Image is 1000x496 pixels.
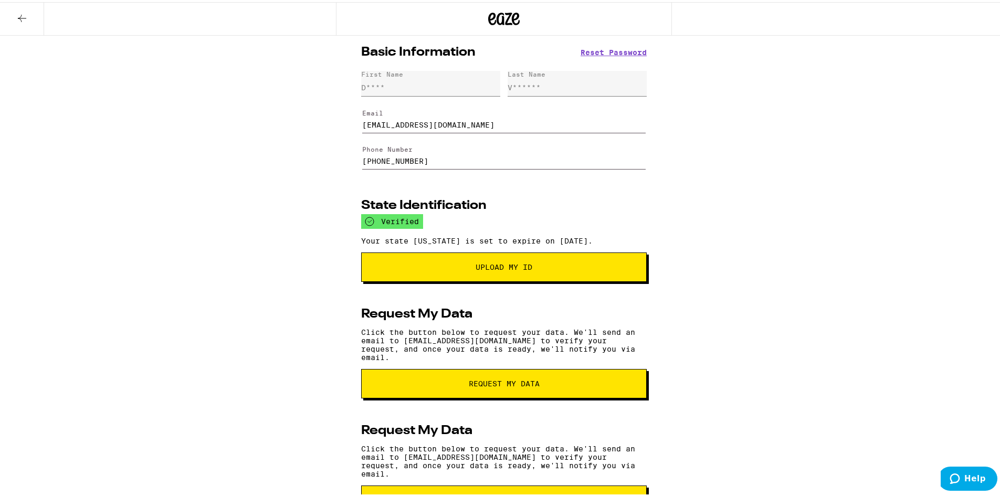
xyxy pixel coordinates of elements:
button: request my data [361,367,647,396]
span: request my data [469,378,540,385]
label: Phone Number [362,144,413,151]
button: Reset Password [581,47,647,54]
div: First Name [361,69,403,76]
form: Edit Phone Number [361,135,647,172]
span: Upload My ID [476,261,532,269]
h2: Request My Data [361,306,472,319]
label: Email [362,108,383,114]
button: Upload My ID [361,250,647,280]
div: verified [361,212,423,227]
iframe: Opens a widget where you can find more information [941,465,997,491]
h2: Basic Information [361,44,476,57]
p: Your state [US_STATE] is set to expire on [DATE]. [361,235,647,243]
form: Edit Email Address [361,98,647,135]
h2: State Identification [361,197,487,210]
h2: Request My Data [361,423,472,435]
div: Last Name [508,69,545,76]
p: Click the button below to request your data. We'll send an email to [EMAIL_ADDRESS][DOMAIN_NAME] ... [361,326,647,360]
p: Click the button below to request your data. We'll send an email to [EMAIL_ADDRESS][DOMAIN_NAME] ... [361,442,647,476]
